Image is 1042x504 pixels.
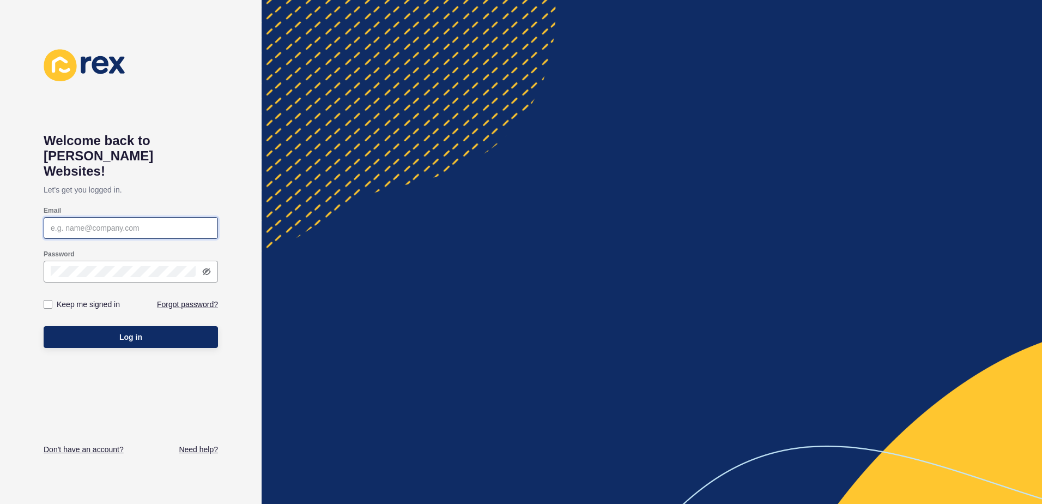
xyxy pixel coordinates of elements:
[119,332,142,343] span: Log in
[44,444,124,455] a: Don't have an account?
[51,223,211,233] input: e.g. name@company.com
[44,206,61,215] label: Email
[44,133,218,179] h1: Welcome back to [PERSON_NAME] Websites!
[44,179,218,201] p: Let's get you logged in.
[44,326,218,348] button: Log in
[179,444,218,455] a: Need help?
[44,250,75,259] label: Password
[57,299,120,310] label: Keep me signed in
[157,299,218,310] a: Forgot password?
